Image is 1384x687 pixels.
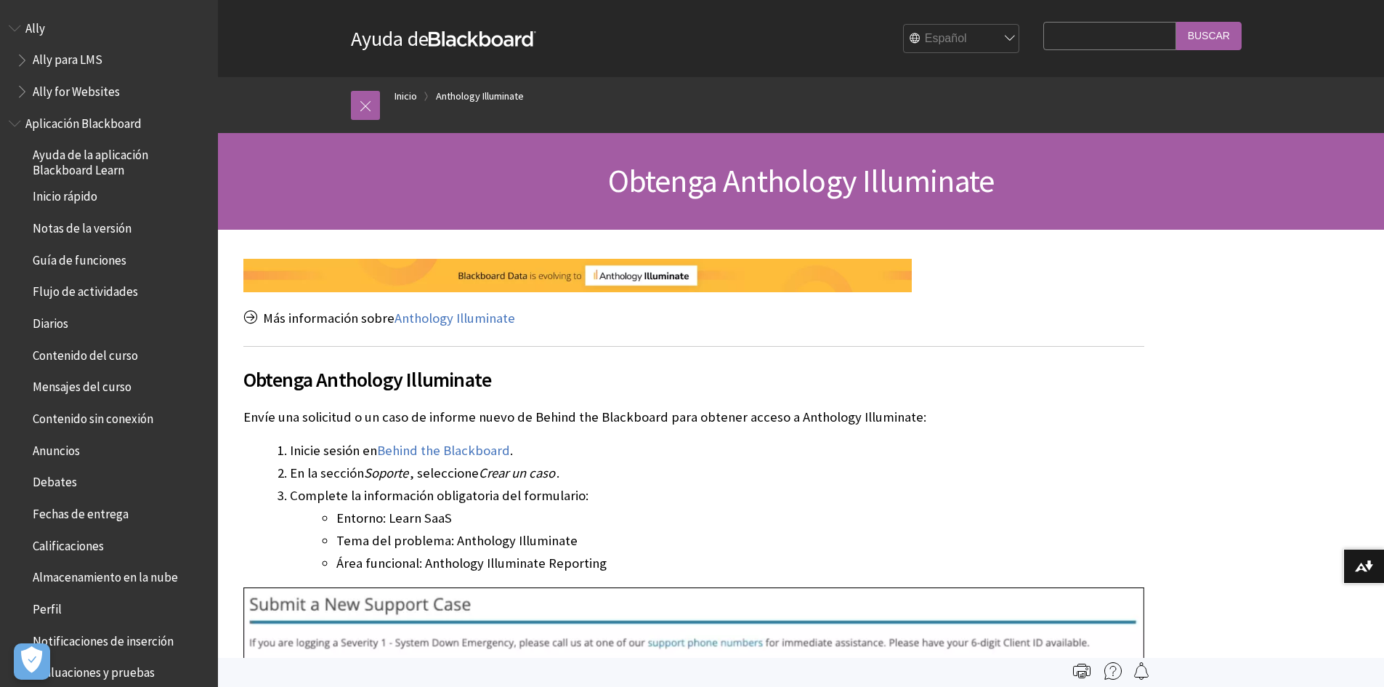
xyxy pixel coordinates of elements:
[1073,662,1090,680] img: Print
[33,79,120,99] span: Ally for Websites
[33,248,126,268] span: Guía de funciones
[243,309,1144,328] p: Más información sobre
[608,161,995,201] span: Obtenga Anthology Illuminate
[351,25,536,52] a: Ayuda deBlackboard
[429,31,536,47] strong: Blackboard
[436,87,524,105] a: Anthology Illuminate
[243,408,1144,427] p: Envíe una solicitud o un caso de informe nuevo de Behind the Blackboard para obtener acceso a Ant...
[33,48,102,68] span: Ally para LMS
[33,311,68,331] span: Diarios
[243,259,912,292] img: Banner mentioning that Blackboard Data is evolving to Anthology Illuminate
[9,16,209,104] nav: Book outline for Anthology Ally Help
[33,566,178,585] span: Almacenamiento en la nube
[394,310,515,327] a: Anthology Illuminate
[336,508,1144,529] li: Entorno: Learn SaaS
[33,375,131,395] span: Mensajes del curso
[33,597,62,616] span: Perfil
[14,643,50,680] button: Abrir preferencias
[33,280,138,300] span: Flujo de actividades
[33,185,97,204] span: Inicio rápido
[1176,22,1242,50] input: Buscar
[364,465,408,481] span: Soporte
[243,346,1144,395] h2: Obtenga Anthology Illuminate
[336,531,1144,551] li: Tema del problema: Anthology Illuminate
[1133,662,1150,680] img: Follow this page
[33,534,104,553] span: Calificaciones
[290,486,1144,574] li: Complete la información obligatoria del formulario:
[1104,662,1122,680] img: More help
[377,442,510,459] a: Behind the Blackboard
[290,463,1144,483] li: En la sección , seleccione .
[904,25,1020,54] select: Site Language Selector
[33,661,155,680] span: Evaluaciones y pruebas
[479,465,555,481] span: Crear un caso
[25,111,142,131] span: Aplicación Blackboard
[33,143,208,177] span: Ayuda de la aplicación Blackboard Learn
[33,502,129,521] span: Fechas de entrega
[336,553,1144,574] li: Área funcional: Anthology Illuminate Reporting
[33,406,153,426] span: Contenido sin conexión
[33,438,80,458] span: Anuncios
[33,343,138,363] span: Contenido del curso
[33,216,131,236] span: Notas de la versión
[394,87,417,105] a: Inicio
[290,441,1144,461] li: Inicie sesión en .
[25,16,45,36] span: Ally
[33,470,77,490] span: Debates
[33,629,174,648] span: Notificaciones de inserción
